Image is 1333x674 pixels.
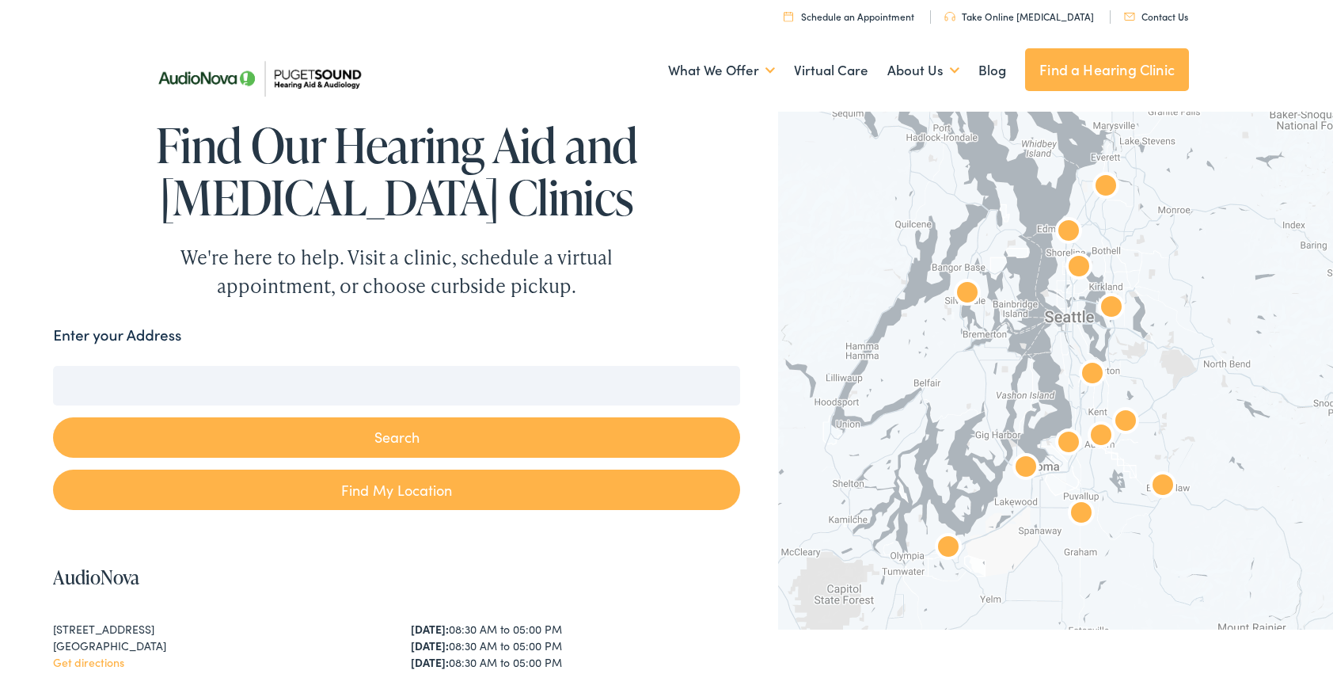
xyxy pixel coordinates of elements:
[944,10,1094,23] a: Take Online [MEDICAL_DATA]
[1025,48,1189,91] a: Find a Hearing Clinic
[411,621,449,637] strong: [DATE]:
[411,654,449,670] strong: [DATE]:
[887,41,959,100] a: About Us
[1124,13,1135,21] img: utility icon
[411,638,449,653] strong: [DATE]:
[53,366,740,406] input: Enter your address or zip code
[784,11,793,21] img: utility icon
[1107,404,1145,442] div: AudioNova
[794,41,868,100] a: Virtual Care
[1050,214,1088,252] div: AudioNova
[53,470,740,510] a: Find My Location
[1144,468,1182,506] div: AudioNova
[1087,169,1125,207] div: Puget Sound Hearing Aid &#038; Audiology by AudioNova
[784,10,914,23] a: Schedule an Appointment
[1092,290,1130,328] div: AudioNova
[668,41,775,100] a: What We Offer
[1007,450,1045,488] div: AudioNova
[1073,356,1111,394] div: AudioNova
[929,530,967,568] div: AudioNova
[1060,249,1098,287] div: AudioNova
[1050,425,1088,463] div: AudioNova
[53,654,124,670] a: Get directions
[143,243,650,300] div: We're here to help. Visit a clinic, schedule a virtual appointment, or choose curbside pickup.
[944,12,955,21] img: utility icon
[53,621,382,638] div: [STREET_ADDRESS]
[53,324,181,347] label: Enter your Address
[53,417,740,458] button: Search
[1124,10,1188,23] a: Contact Us
[53,564,139,590] a: AudioNova
[1062,496,1100,534] div: AudioNova
[53,119,740,223] h1: Find Our Hearing Aid and [MEDICAL_DATA] Clinics
[948,276,986,314] div: AudioNova
[1082,418,1120,456] div: AudioNova
[978,41,1006,100] a: Blog
[53,638,382,654] div: [GEOGRAPHIC_DATA]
